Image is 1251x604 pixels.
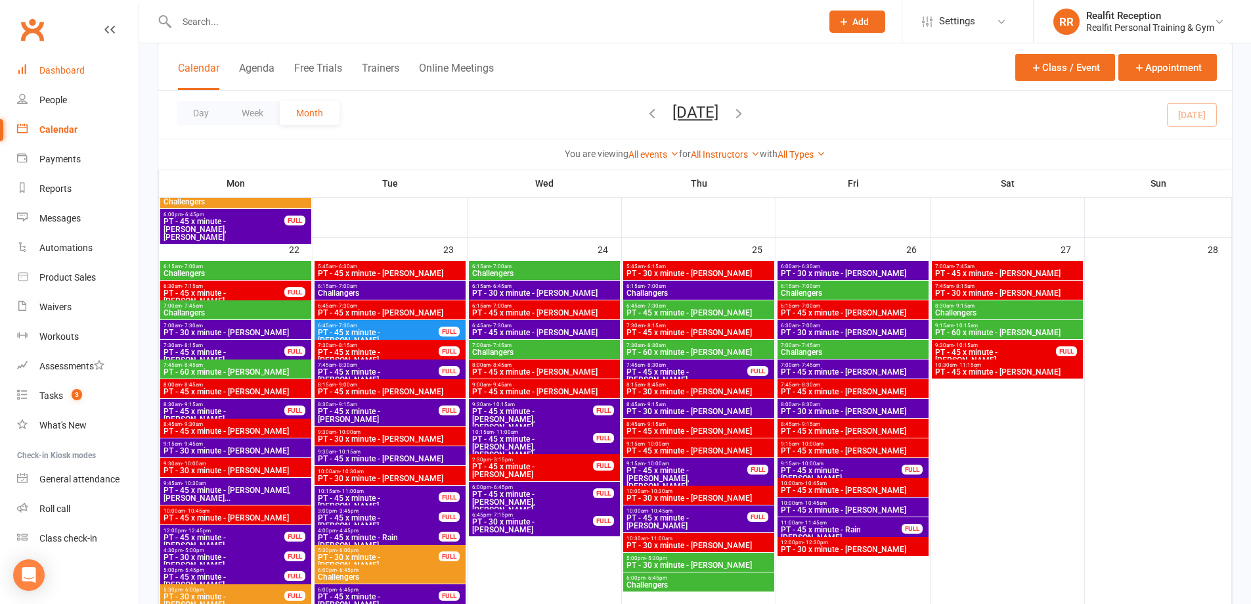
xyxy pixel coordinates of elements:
[163,329,309,337] span: PT - 30 x minute - [PERSON_NAME]
[626,289,772,297] span: Challangers
[317,269,463,277] span: PT - 45 x minute - [PERSON_NAME]
[780,467,902,482] span: PT - 45 x minute - [PERSON_NAME]
[182,441,203,447] span: - 9:45am
[17,381,139,411] a: Tasks 3
[799,283,820,289] span: - 7:00am
[645,303,666,309] span: - 7:30am
[626,467,748,490] span: PT - 45 x minute - [PERSON_NAME], [PERSON_NAME]
[472,264,617,269] span: 6:15am
[317,342,439,348] span: 7:30am
[626,309,772,317] span: PT - 45 x minute - [PERSON_NAME]
[439,512,460,522] div: FULL
[294,62,342,90] button: Free Trials
[778,149,825,160] a: All Types
[780,289,926,297] span: Challengers
[780,264,926,269] span: 6:00am
[39,243,93,253] div: Automations
[419,62,494,90] button: Online Meetings
[1085,170,1232,197] th: Sun
[182,461,206,467] span: - 10:00am
[829,11,885,33] button: Add
[776,170,931,197] th: Fri
[317,407,439,423] span: PT - 45 x minute - [PERSON_NAME]
[1061,238,1084,260] div: 27
[163,303,309,309] span: 7:00am
[645,382,666,388] span: - 8:45am
[472,368,617,376] span: PT - 45 x minute - [PERSON_NAME]
[672,103,718,122] button: [DATE]
[780,329,926,337] span: PT - 30 x minute - [PERSON_NAME]
[626,407,772,415] span: PT - 30 x minute - [PERSON_NAME]
[491,484,513,490] span: - 6:45pm
[39,124,77,135] div: Calendar
[780,461,902,467] span: 9:15am
[163,283,285,289] span: 6:30am
[679,149,691,159] strong: for
[645,461,669,467] span: - 10:00am
[491,402,515,407] span: - 10:15am
[934,362,1080,368] span: 10:30am
[185,508,209,514] span: - 10:45am
[336,323,357,329] span: - 7:30am
[13,559,45,591] div: Open Intercom Messenger
[472,323,617,329] span: 6:45am
[317,429,463,435] span: 9:30am
[780,362,926,368] span: 7:00am
[626,348,772,356] span: PT - 60 x minute - [PERSON_NAME]
[163,368,309,376] span: PT - 60 x minute - [PERSON_NAME]
[317,329,439,344] span: PT - 45 x minute - [PERSON_NAME]
[317,475,463,482] span: PT - 30 x minute - [PERSON_NAME]
[645,264,666,269] span: - 6:15am
[1056,346,1077,356] div: FULL
[178,62,219,90] button: Calendar
[626,447,772,455] span: PT - 45 x minute - [PERSON_NAME]
[182,264,203,269] span: - 7:00am
[182,480,206,486] span: - 10:30am
[17,411,139,440] a: What's New
[491,283,512,289] span: - 6:45am
[626,342,772,348] span: 7:30am
[177,101,225,125] button: Day
[491,457,513,463] span: - 3:15pm
[593,433,614,443] div: FULL
[780,348,926,356] span: Challangers
[284,406,305,415] div: FULL
[491,323,512,329] span: - 7:30am
[336,283,357,289] span: - 7:00am
[317,283,463,289] span: 6:15am
[780,402,926,407] span: 8:00am
[163,198,309,206] span: Challengers
[626,494,772,502] span: PT - 30 x minute - [PERSON_NAME]
[239,62,274,90] button: Agenda
[17,494,139,524] a: Roll call
[182,421,203,427] span: - 9:30am
[939,7,975,36] span: Settings
[593,406,614,415] div: FULL
[931,170,1085,197] th: Sat
[626,283,772,289] span: 6:15am
[317,323,439,329] span: 6:45am
[799,342,820,348] span: - 7:45am
[780,421,926,427] span: 8:45am
[934,264,1080,269] span: 7:00am
[317,449,463,455] span: 9:30am
[439,346,460,356] div: FULL
[934,348,1057,364] span: PT - 45 x minute - [PERSON_NAME]
[336,303,357,309] span: - 7:30am
[645,283,666,289] span: - 7:00am
[626,488,772,494] span: 10:00am
[472,463,594,478] span: PT - 45 x minute - [PERSON_NAME]
[780,407,926,415] span: PT - 30 x minute - [PERSON_NAME]
[163,289,285,305] span: PT - 45 x minute - [PERSON_NAME]
[163,309,309,317] span: Challangers
[163,447,309,455] span: PT - 30 x minute - [PERSON_NAME]
[780,427,926,435] span: PT - 45 x minute - [PERSON_NAME]
[17,233,139,263] a: Automations
[628,149,679,160] a: All events
[163,441,309,447] span: 9:15am
[934,303,1080,309] span: 8:30am
[163,421,309,427] span: 8:45am
[799,303,820,309] span: - 7:00am
[472,490,594,514] span: PT - 45 x minute - [PERSON_NAME], [PERSON_NAME]
[163,461,309,467] span: 9:30am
